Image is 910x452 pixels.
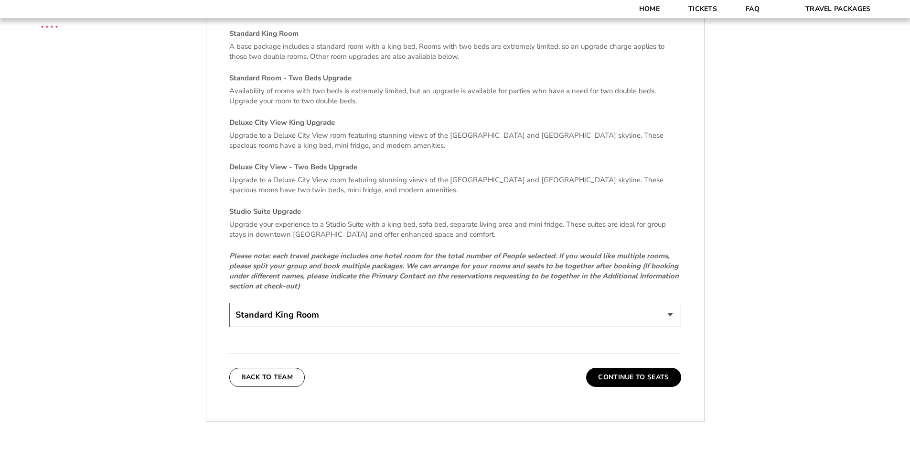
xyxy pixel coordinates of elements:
[229,207,681,217] h4: Studio Suite Upgrade
[229,73,681,83] h4: Standard Room - Two Beds Upgrade
[229,131,681,151] p: Upgrade to a Deluxe City View room featuring stunning views of the [GEOGRAPHIC_DATA] and [GEOGRAP...
[229,118,681,128] h4: Deluxe City View King Upgrade
[586,368,681,387] button: Continue To Seats
[229,162,681,172] h4: Deluxe City View - Two Beds Upgrade
[229,175,681,195] p: Upgrade to a Deluxe City View room featuring stunning views of the [GEOGRAPHIC_DATA] and [GEOGRAP...
[229,86,681,106] p: Availability of rooms with two beds is extremely limited, but an upgrade is available for parties...
[229,220,681,240] p: Upgrade your experience to a Studio Suite with a king bed, sofa bed, separate living area and min...
[229,42,681,62] p: A base package includes a standard room with a king bed. Rooms with two beds are extremely limite...
[229,368,305,387] button: Back To Team
[29,5,70,46] img: CBS Sports Thanksgiving Classic
[229,251,679,291] em: Please note: each travel package includes one hotel room for the total number of People selected....
[229,29,681,39] h4: Standard King Room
